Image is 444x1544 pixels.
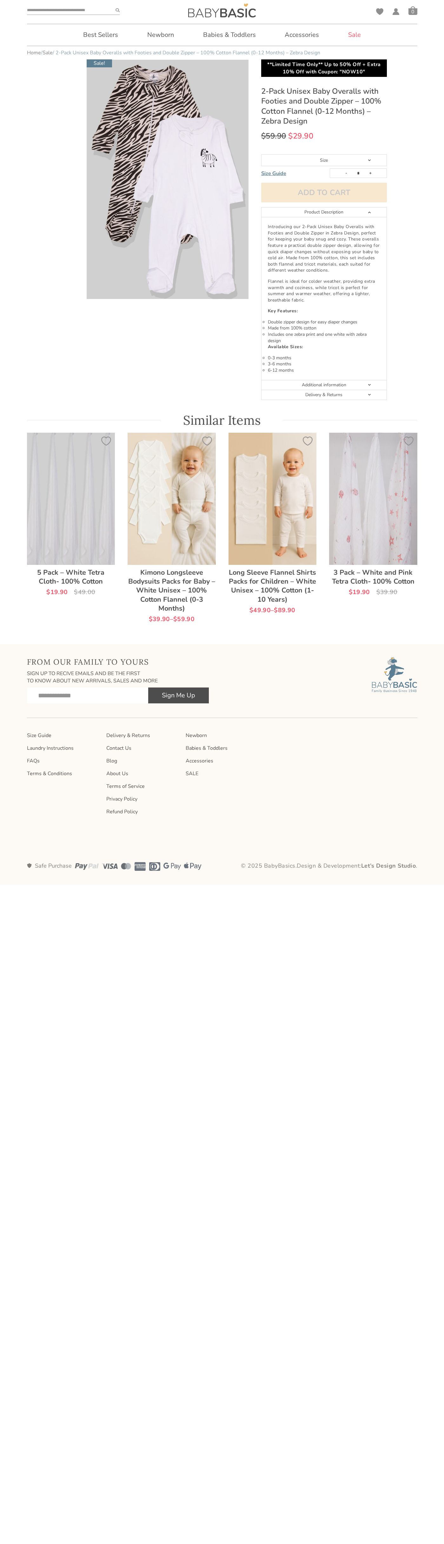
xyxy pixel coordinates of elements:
h1: 2-Pack Unisex Baby Overalls with Footies and Double Zipper – 100% Cotton Flannel (0-12 Months) – ... [261,86,387,126]
h2: Long Sleeve Flannel Shirts Packs for Children – White Unisex – 100% Cotton (1-10 Years) [229,565,317,604]
span: $ [46,588,50,596]
a: 5 Pack – White Tetra Cloth- 100% Cotton [27,433,115,595]
a: Let’s Design Studio [361,862,416,870]
h2: 3 Pack – White and Pink Tetra Cloth- 100% Cotton [329,565,417,586]
img: Kimono Longsleeve Bodysuits Packs for Baby - White Unisex - 100% Cotton Flannel (0-3 Months) [128,433,216,565]
h3: Safe Purchase [35,863,72,869]
li: Includes one zebra print and one white with zebra design [268,331,381,344]
p: Flannel is ideal for colder weather, providing extra warmth and coziness, while tricot is perfect... [268,278,381,303]
a: Wishlist [376,8,383,15]
span: $ [349,588,353,596]
button: - [341,169,351,178]
a: Babies & Toddlers [194,24,265,46]
img: 5 Pack - White Tetra Cloth- 100% Cotton [27,433,115,565]
strong: Available Sizes: [268,344,303,350]
span: Sign Me Up [162,687,195,703]
span: $ [288,131,293,141]
bdi: 39.90 [149,615,170,623]
strong: Key Features: [268,308,298,314]
span: – [229,604,317,613]
img: 3 Pack - White and Pink Tetra Cloth- 100% Cotton [329,433,417,565]
button: Sign Me Up [148,687,209,703]
a: Cart0 [408,6,417,15]
a: Terms & Conditions [27,770,100,777]
p: Introducing our 2-Pack Unisex Baby Overalls with Footies and Double Zipper in Zebra Design, perfe... [268,224,381,274]
a: SALE [186,770,259,777]
a: Laundry Instructions [27,745,100,751]
a: Newborn [186,732,259,739]
h2: From Our Family To Yours [27,657,209,667]
bdi: 49.00 [74,588,95,596]
img: 2-Pack Unisex Baby Overalls with Footies and Double Zipper – 100% Cotton Flannel (0-12 Months) - ... [87,60,249,299]
a: About Us [106,770,179,777]
li: 6-12 months [268,367,381,374]
span: $ [173,615,177,623]
a: Newborn [138,24,183,46]
a: Sale [339,24,370,46]
a: Accessories [275,24,328,46]
span: Size [320,157,328,163]
img: 2-Pack Unisex Baby Overalls with Footies and Double Zipper – 100% Cotton Flannel (0-12 Months) - ... [188,3,256,17]
span: Wishlist [376,8,383,17]
li: 3-6 months [268,361,381,367]
a: Refund Policy [106,809,179,815]
a: Privacy Policy [106,796,179,802]
h2: Kimono Longsleeve Bodysuits Packs for Baby – White Unisex – 100% Cotton Flannel (0-3 Months) [128,565,216,613]
a: FAQs [27,758,100,764]
p: © 2025 BabyBasics. Design & Development: . [225,862,417,870]
a: Blog [106,758,179,764]
span: Size Guide [261,170,286,177]
nav: Breadcrumb [27,49,417,56]
h3: Sign Up to recive emails and be the first to know about new arrivals, sales and more [27,670,209,684]
bdi: 59.90 [261,131,286,141]
p: **Limited Time Only** Up to 50% Off + Extra 10% Off with Coupon: "NOW10" [264,61,384,75]
input: Product quantity [352,169,365,178]
h2: 5 Pack – White Tetra Cloth- 100% Cotton [27,565,115,586]
a: Size Guide [27,732,100,739]
span: 0 [408,9,417,15]
span: $ [249,606,253,614]
a: Sale [43,49,53,56]
bdi: 89.90 [274,606,295,614]
a: Home [27,49,41,56]
a: 3 Pack – White and Pink Tetra Cloth- 100% Cotton [329,433,417,595]
a: Delivery & Returns [106,732,179,739]
bdi: 59.90 [173,615,195,623]
bdi: 39.90 [376,588,398,596]
a: Delivery & Returns [262,390,387,400]
bdi: 19.90 [349,588,370,596]
span: Cart [408,6,417,15]
li: 0-3 months [268,355,381,361]
span: Similar Items [183,413,261,428]
bdi: 49.90 [249,606,271,614]
a: Long Sleeve Flannel Shirts Packs for Children – White Unisex – 100% Cotton (1-10 Years) $49.90–$8... [229,433,317,613]
a: My Account [392,8,400,15]
a: Additional information [262,380,387,390]
a: Contact Us [106,745,179,751]
span: – [128,613,216,622]
a: Terms of Service [106,783,179,789]
a: Kimono Longsleeve Bodysuits Packs for Baby – White Unisex – 100% Cotton Flannel (0-3 Months) $39.... [128,433,216,622]
span: $ [74,588,78,596]
li: Double zipper design for easy diaper changes [268,319,381,325]
span: $ [149,615,153,623]
img: Long Sleeve Flannel Shirts Packs for Children - White Unisex - 100% Cotton (1-10 Years) [229,433,317,565]
li: Made from 100% cotton [268,325,381,331]
a: Product Description [262,207,387,217]
a: Babies & Toddlers [186,745,259,751]
span: My Account [392,8,400,17]
span: $ [376,588,380,596]
span: $ [274,606,278,614]
bdi: 29.90 [288,131,313,141]
button: + [366,169,375,178]
a: Accessories [186,758,259,764]
span: Sale! [87,59,112,67]
span: $ [261,131,266,141]
bdi: 19.90 [46,588,68,596]
a: Best Sellers [74,24,128,46]
button: Add to cart [261,183,387,202]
